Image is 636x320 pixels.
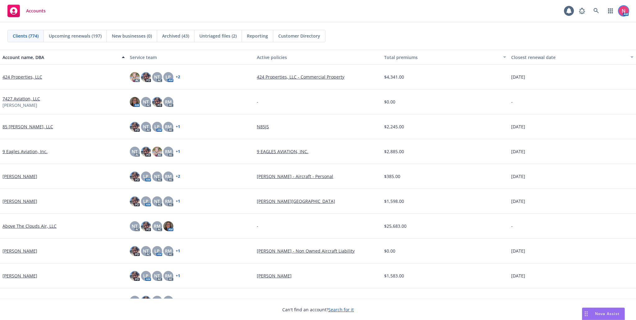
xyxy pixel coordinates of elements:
span: NT [154,74,160,80]
div: Total premiums [384,54,500,61]
img: photo [141,147,151,157]
span: $0.00 [384,248,395,254]
img: photo [163,221,173,231]
img: photo [130,271,140,281]
a: Accounts [5,2,48,20]
span: NT [154,272,160,279]
a: 7427 Aviation, LLC [2,95,40,102]
img: photo [130,171,140,181]
span: - [511,98,513,105]
a: [PERSON_NAME] [2,272,37,279]
span: LP [154,248,160,254]
div: Closest renewal date [511,54,627,61]
a: + 1 [176,199,180,203]
a: Search [590,5,602,17]
a: + 1 [176,150,180,153]
span: [DATE] [511,74,525,80]
a: [PERSON_NAME] [257,272,379,279]
span: $0.00 [384,98,395,105]
a: + 2 [176,175,180,178]
img: photo [130,246,140,256]
img: photo [152,97,162,107]
span: NT [143,123,149,130]
span: New businesses (0) [112,33,152,39]
div: Service team [130,54,252,61]
span: NT [154,173,160,180]
span: $4,341.00 [384,74,404,80]
span: $2,245.00 [384,123,404,130]
span: Reporting [247,33,268,39]
button: Closest renewal date [509,50,636,65]
span: Clients (774) [13,33,39,39]
span: $385.00 [384,173,400,180]
span: [DATE] [511,123,525,130]
span: [DATE] [511,198,525,204]
span: Accounts [26,8,46,13]
a: + 1 [176,274,180,278]
img: photo [619,6,629,16]
span: [DATE] [511,148,525,155]
div: Active policies [257,54,379,61]
span: [DATE] [511,248,525,254]
span: RM [154,223,161,229]
span: - [257,297,258,304]
span: NT [143,98,149,105]
a: [PERSON_NAME] [2,173,37,180]
img: photo [141,296,151,306]
a: [PERSON_NAME][GEOGRAPHIC_DATA] [257,198,379,204]
span: NT [132,148,138,155]
span: ST [132,297,137,304]
a: [PERSON_NAME] - Non Owned Aircraft Liability [257,248,379,254]
div: Drag to move [582,308,590,320]
span: Customer Directory [278,33,320,39]
span: NT [143,248,149,254]
span: Can't find an account? [282,306,354,313]
span: LP [154,123,160,130]
a: + 1 [176,249,180,253]
a: + 2 [176,75,180,79]
span: NT [154,297,160,304]
span: [DATE] [511,272,525,279]
button: Total premiums [382,50,509,65]
button: Active policies [254,50,382,65]
a: 9 Eagles Aviation, Inc. [2,148,48,155]
span: $2,885.00 [384,148,404,155]
span: LP [143,272,148,279]
span: Nova Assist [595,311,620,316]
span: RM [165,272,172,279]
a: 424 Properties, LLC - Commercial Property [257,74,379,80]
a: [PERSON_NAME] [2,198,37,204]
span: LP [143,198,148,204]
span: NT [132,223,138,229]
img: photo [141,221,151,231]
button: Service team [127,50,255,65]
span: RM [165,123,172,130]
span: - [257,98,258,105]
a: 9 EAGLES AVIATION, INC. [257,148,379,155]
span: Archived (43) [162,33,189,39]
button: Nova Assist [582,308,625,320]
img: photo [130,72,140,82]
a: 85 [PERSON_NAME], LLC [2,123,53,130]
a: [PERSON_NAME] [2,248,37,254]
img: photo [152,147,162,157]
a: N85JS [257,123,379,130]
span: RM [165,148,172,155]
span: RM [165,297,172,304]
a: Switch app [604,5,617,17]
img: photo [130,97,140,107]
span: $25,683.00 [384,223,407,229]
span: [PERSON_NAME] [2,102,37,108]
a: Report a Bug [576,5,588,17]
span: RM [165,173,172,180]
span: - [511,297,513,304]
span: Untriaged files (2) [199,33,237,39]
span: [DATE] [511,173,525,180]
span: NT [154,198,160,204]
span: $1,598.00 [384,198,404,204]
